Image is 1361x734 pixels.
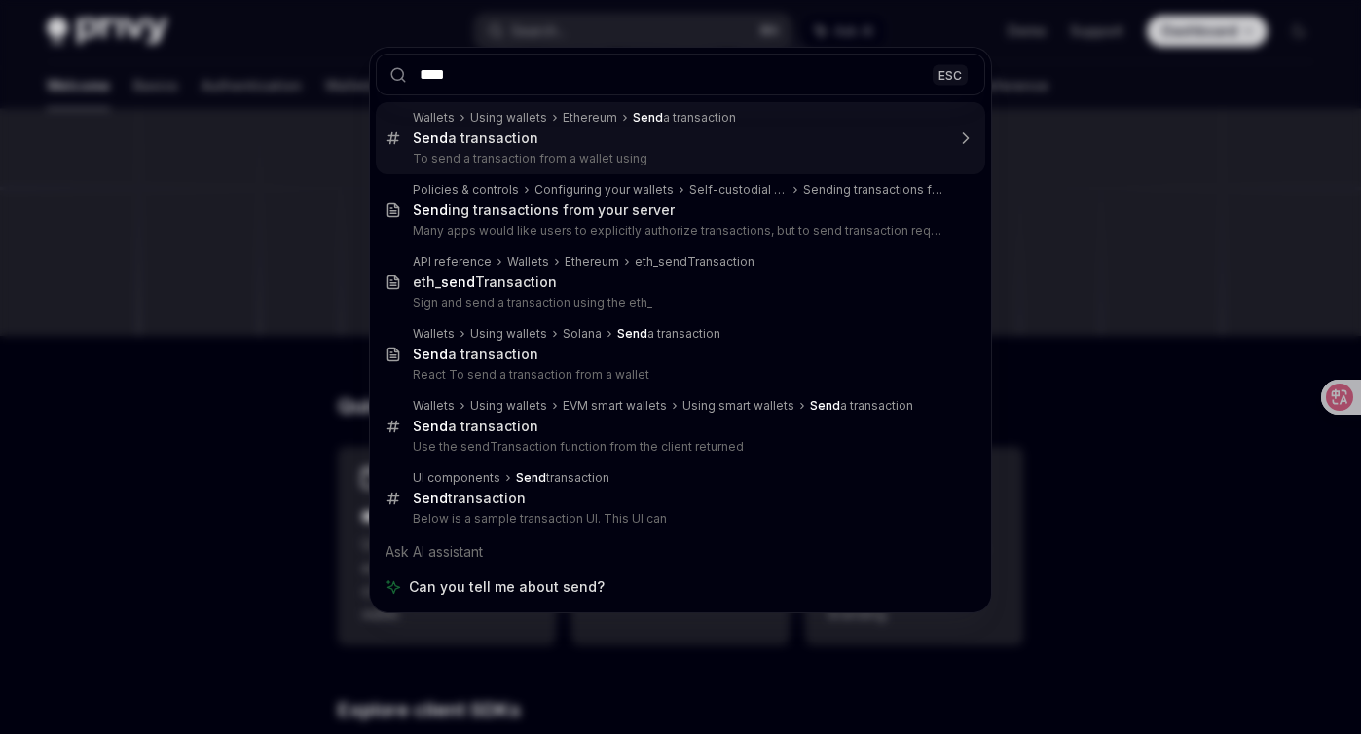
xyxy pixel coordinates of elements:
p: Use the sendTransaction function from the client returned [413,439,944,455]
b: Send [413,129,448,146]
p: To send a transaction from a wallet using [413,151,944,166]
b: Send [413,346,448,362]
div: a transaction [633,110,736,126]
div: Using smart wallets [682,398,794,414]
p: React To send a transaction from a wallet [413,367,944,383]
div: Policies & controls [413,182,519,198]
div: transaction [516,470,609,486]
div: EVM smart wallets [563,398,667,414]
span: Can you tell me about send? [409,577,605,597]
div: ing transactions from your server [413,202,675,219]
div: Using wallets [470,326,547,342]
p: Sign and send a transaction using the eth_ [413,295,944,311]
div: a transaction [413,418,538,435]
p: Below is a sample transaction UI. This UI can [413,511,944,527]
div: a transaction [617,326,720,342]
b: Send [516,470,546,485]
div: eth_sendTransaction [635,254,754,270]
b: Send [413,490,448,506]
div: Solana [563,326,602,342]
div: eth_ Transaction [413,274,557,291]
div: Wallets [413,326,455,342]
div: Ethereum [563,110,617,126]
div: a transaction [413,346,538,363]
div: Ethereum [565,254,619,270]
div: Configuring your wallets [534,182,674,198]
div: Using wallets [470,398,547,414]
div: API reference [413,254,492,270]
div: a transaction [810,398,913,414]
div: a transaction [413,129,538,147]
div: Using wallets [470,110,547,126]
b: Send [413,418,448,434]
p: Many apps would like users to explicitly authorize transactions, but to send transaction requests f [413,223,944,239]
div: transaction [413,490,526,507]
b: Send [617,326,647,341]
div: UI components [413,470,500,486]
div: Ask AI assistant [376,534,985,569]
div: Wallets [413,398,455,414]
div: Self-custodial user wallets [689,182,788,198]
div: Wallets [413,110,455,126]
b: Send [810,398,840,413]
div: Wallets [507,254,549,270]
b: Send [413,202,448,218]
div: ESC [933,64,968,85]
div: Sending transactions from your server [803,182,944,198]
b: send [441,274,475,290]
b: Send [633,110,663,125]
